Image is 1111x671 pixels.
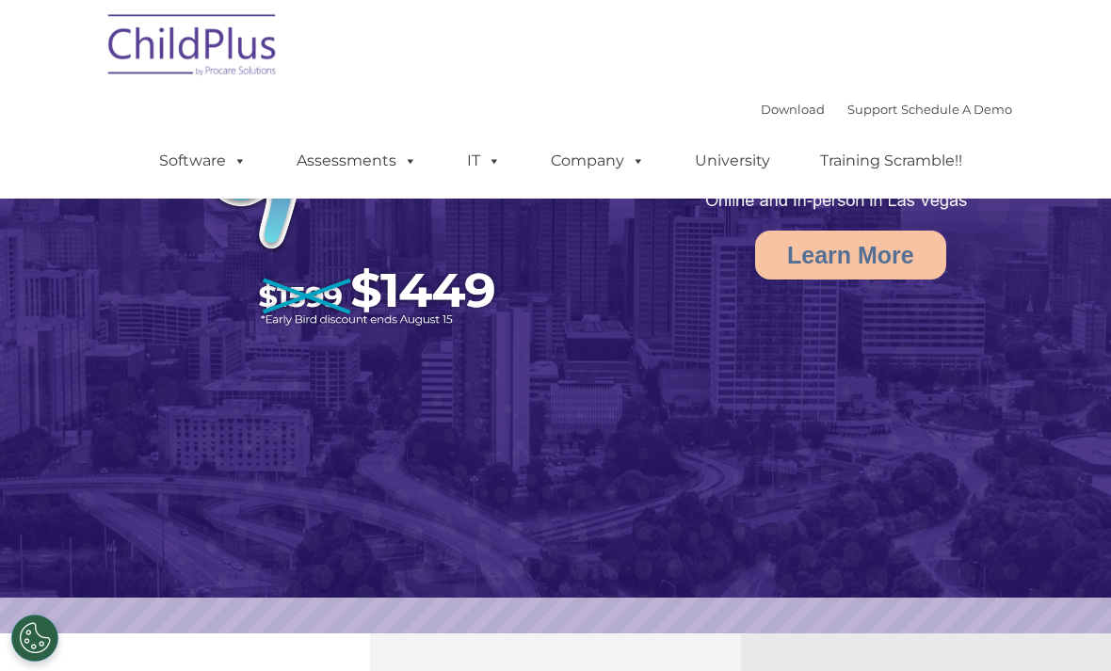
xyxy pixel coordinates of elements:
a: Assessments [278,142,436,180]
a: Company [532,142,664,180]
a: Support [847,102,897,117]
a: University [676,142,789,180]
button: Cookies Settings [11,615,58,662]
a: Software [140,142,266,180]
a: Schedule A Demo [901,102,1012,117]
img: ChildPlus by Procare Solutions [99,1,287,95]
a: IT [448,142,520,180]
a: Learn More [755,231,946,280]
a: Download [761,102,825,117]
font: | [761,102,1012,117]
a: Training Scramble!! [801,142,981,180]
